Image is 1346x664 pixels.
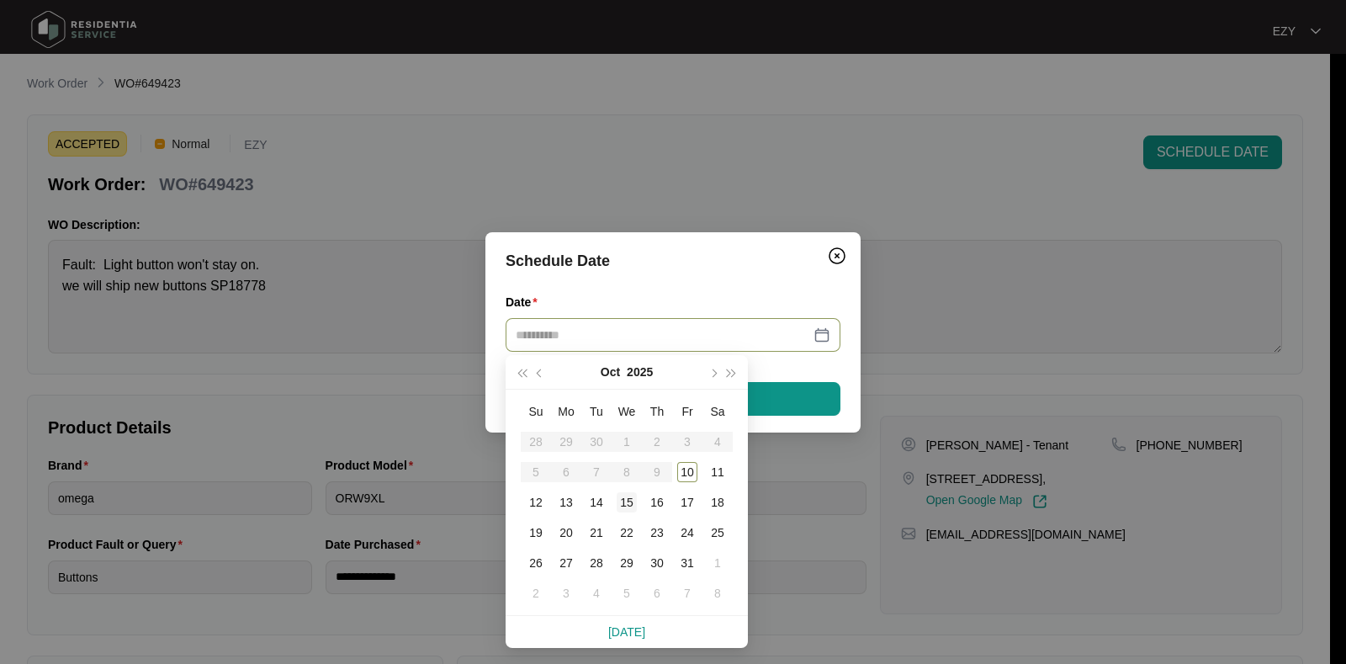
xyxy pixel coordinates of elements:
[707,523,728,543] div: 25
[642,396,672,427] th: Th
[672,396,702,427] th: Fr
[617,553,637,573] div: 29
[707,583,728,603] div: 8
[612,518,642,548] td: 2025-10-22
[612,396,642,427] th: We
[647,553,667,573] div: 30
[521,578,551,608] td: 2025-11-02
[608,625,645,639] a: [DATE]
[677,553,697,573] div: 31
[627,355,653,389] button: 2025
[612,578,642,608] td: 2025-11-05
[707,553,728,573] div: 1
[526,553,546,573] div: 26
[581,548,612,578] td: 2025-10-28
[647,492,667,513] div: 16
[672,548,702,578] td: 2025-10-31
[617,492,637,513] div: 15
[521,487,551,518] td: 2025-10-12
[586,492,607,513] div: 14
[612,548,642,578] td: 2025-10-29
[612,487,642,518] td: 2025-10-15
[521,548,551,578] td: 2025-10-26
[551,487,581,518] td: 2025-10-13
[827,246,847,266] img: closeCircle
[677,492,697,513] div: 17
[521,396,551,427] th: Su
[672,518,702,548] td: 2025-10-24
[642,548,672,578] td: 2025-10-30
[526,583,546,603] div: 2
[586,553,607,573] div: 28
[702,548,733,578] td: 2025-11-01
[526,492,546,513] div: 12
[551,518,581,548] td: 2025-10-20
[642,487,672,518] td: 2025-10-16
[702,518,733,548] td: 2025-10-25
[707,462,728,482] div: 11
[647,523,667,543] div: 23
[581,396,612,427] th: Tu
[642,518,672,548] td: 2025-10-23
[516,326,810,344] input: Date
[551,578,581,608] td: 2025-11-03
[647,583,667,603] div: 6
[556,553,576,573] div: 27
[824,242,851,269] button: Close
[672,578,702,608] td: 2025-11-07
[521,518,551,548] td: 2025-10-19
[702,396,733,427] th: Sa
[617,583,637,603] div: 5
[551,548,581,578] td: 2025-10-27
[556,523,576,543] div: 20
[702,487,733,518] td: 2025-10-18
[526,523,546,543] div: 19
[617,523,637,543] div: 22
[672,457,702,487] td: 2025-10-10
[581,518,612,548] td: 2025-10-21
[702,457,733,487] td: 2025-10-11
[581,578,612,608] td: 2025-11-04
[506,294,544,311] label: Date
[556,492,576,513] div: 13
[677,462,697,482] div: 10
[677,523,697,543] div: 24
[586,523,607,543] div: 21
[581,487,612,518] td: 2025-10-14
[586,583,607,603] div: 4
[642,578,672,608] td: 2025-11-06
[702,578,733,608] td: 2025-11-08
[707,492,728,513] div: 18
[551,396,581,427] th: Mo
[601,355,620,389] button: Oct
[677,583,697,603] div: 7
[556,583,576,603] div: 3
[672,487,702,518] td: 2025-10-17
[506,249,840,273] div: Schedule Date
